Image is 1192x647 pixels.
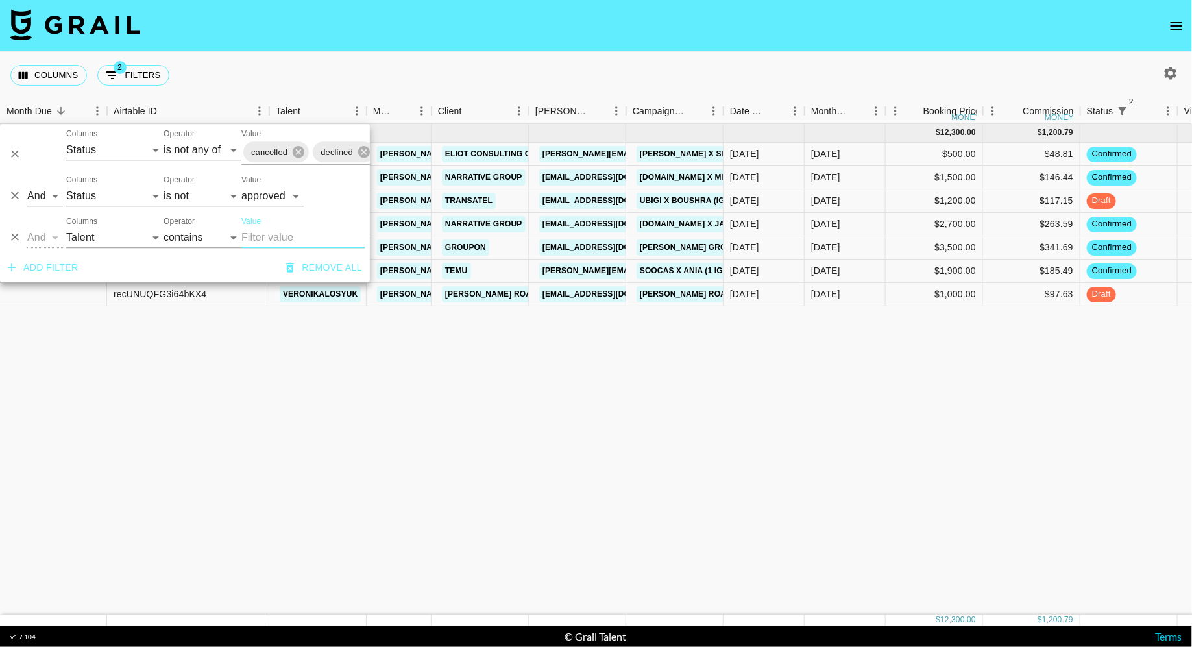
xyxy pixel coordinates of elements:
[10,9,140,40] img: Grail Talent
[114,61,127,74] span: 2
[1113,102,1132,120] div: 2 active filters
[539,286,685,302] a: [EMAIL_ADDRESS][DOMAIN_NAME]
[377,146,589,162] a: [PERSON_NAME][EMAIL_ADDRESS][DOMAIN_NAME]
[1045,114,1074,121] div: money
[886,236,983,260] div: $3,500.00
[637,193,795,209] a: Ubigi x Boushra (IG + TT, 3 Stories)
[243,145,295,160] span: cancelled
[730,264,759,277] div: 01/10/2025
[313,141,374,162] div: declined
[633,99,686,124] div: Campaign (Type)
[1155,630,1182,642] a: Terms
[313,145,361,160] span: declined
[66,175,97,186] label: Columns
[637,169,779,186] a: [DOMAIN_NAME] x Mia (1 IG Reel)
[983,189,1080,213] div: $117.15
[1087,288,1116,300] span: draft
[607,101,626,121] button: Menu
[983,213,1080,236] div: $263.59
[724,99,805,124] div: Date Created
[886,101,905,121] button: Menu
[66,216,97,227] label: Columns
[300,102,319,120] button: Sort
[1087,241,1137,254] span: confirmed
[886,143,983,166] div: $500.00
[442,193,496,209] a: Transatel
[923,99,980,124] div: Booking Price
[6,99,52,124] div: Month Due
[377,216,589,232] a: [PERSON_NAME][EMAIL_ADDRESS][DOMAIN_NAME]
[539,239,685,256] a: [EMAIL_ADDRESS][DOMAIN_NAME]
[1113,102,1132,120] button: Show filters
[730,287,759,300] div: 01/10/2025
[730,194,759,207] div: 23/07/2025
[1132,102,1150,120] button: Sort
[10,65,87,86] button: Select columns
[442,239,489,256] a: GroupOn
[1038,127,1042,138] div: $
[940,127,976,138] div: 12,300.00
[637,286,846,302] a: [PERSON_NAME] Road Beauty x [PERSON_NAME]
[539,193,685,209] a: [EMAIL_ADDRESS][DOMAIN_NAME]
[565,630,626,643] div: © Grail Talent
[5,228,25,247] button: Delete
[1158,101,1178,121] button: Menu
[983,101,1003,121] button: Menu
[442,169,526,186] a: Narrative Group
[250,101,269,121] button: Menu
[886,213,983,236] div: $2,700.00
[811,217,840,230] div: Oct '25
[983,166,1080,189] div: $146.44
[983,260,1080,283] div: $185.49
[114,99,157,124] div: Airtable ID
[905,102,923,120] button: Sort
[539,216,685,232] a: [EMAIL_ADDRESS][DOMAIN_NAME]
[805,99,886,124] div: Month Due
[811,194,840,207] div: Oct '25
[442,216,526,232] a: Narrative Group
[5,186,25,206] button: Delete
[539,263,751,279] a: [PERSON_NAME][EMAIL_ADDRESS][DOMAIN_NAME]
[811,264,840,277] div: Oct '25
[88,101,107,121] button: Menu
[637,263,729,279] a: Soocas x Ania (1 IG)
[412,101,432,121] button: Menu
[241,216,261,227] label: Value
[1004,102,1023,120] button: Sort
[1087,265,1137,277] span: confirmed
[886,260,983,283] div: $1,900.00
[983,143,1080,166] div: $48.81
[241,175,261,186] label: Value
[589,102,607,120] button: Sort
[276,99,300,124] div: Talent
[1087,171,1137,184] span: confirmed
[1163,13,1189,39] button: open drawer
[347,101,367,121] button: Menu
[952,114,981,121] div: money
[811,287,840,300] div: Oct '25
[269,99,367,124] div: Talent
[241,227,365,248] input: Filter value
[811,241,840,254] div: Oct '25
[811,99,848,124] div: Month Due
[730,217,759,230] div: 18/08/2025
[164,175,195,186] label: Operator
[730,147,759,160] div: 16/09/2025
[97,65,169,86] button: Show filters
[281,256,367,280] button: Remove all
[377,263,589,279] a: [PERSON_NAME][EMAIL_ADDRESS][DOMAIN_NAME]
[1038,615,1042,626] div: $
[730,171,759,184] div: 18/08/2025
[442,286,576,302] a: [PERSON_NAME] Road Beauty
[730,99,767,124] div: Date Created
[377,169,589,186] a: [PERSON_NAME][EMAIL_ADDRESS][DOMAIN_NAME]
[377,193,589,209] a: [PERSON_NAME][EMAIL_ADDRESS][DOMAIN_NAME]
[373,99,394,124] div: Manager
[730,241,759,254] div: 30/09/2025
[442,263,471,279] a: Temu
[539,146,751,162] a: [PERSON_NAME][EMAIL_ADDRESS][DOMAIN_NAME]
[394,102,412,120] button: Sort
[1080,99,1178,124] div: Status
[1023,99,1074,124] div: Commission
[462,102,480,120] button: Sort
